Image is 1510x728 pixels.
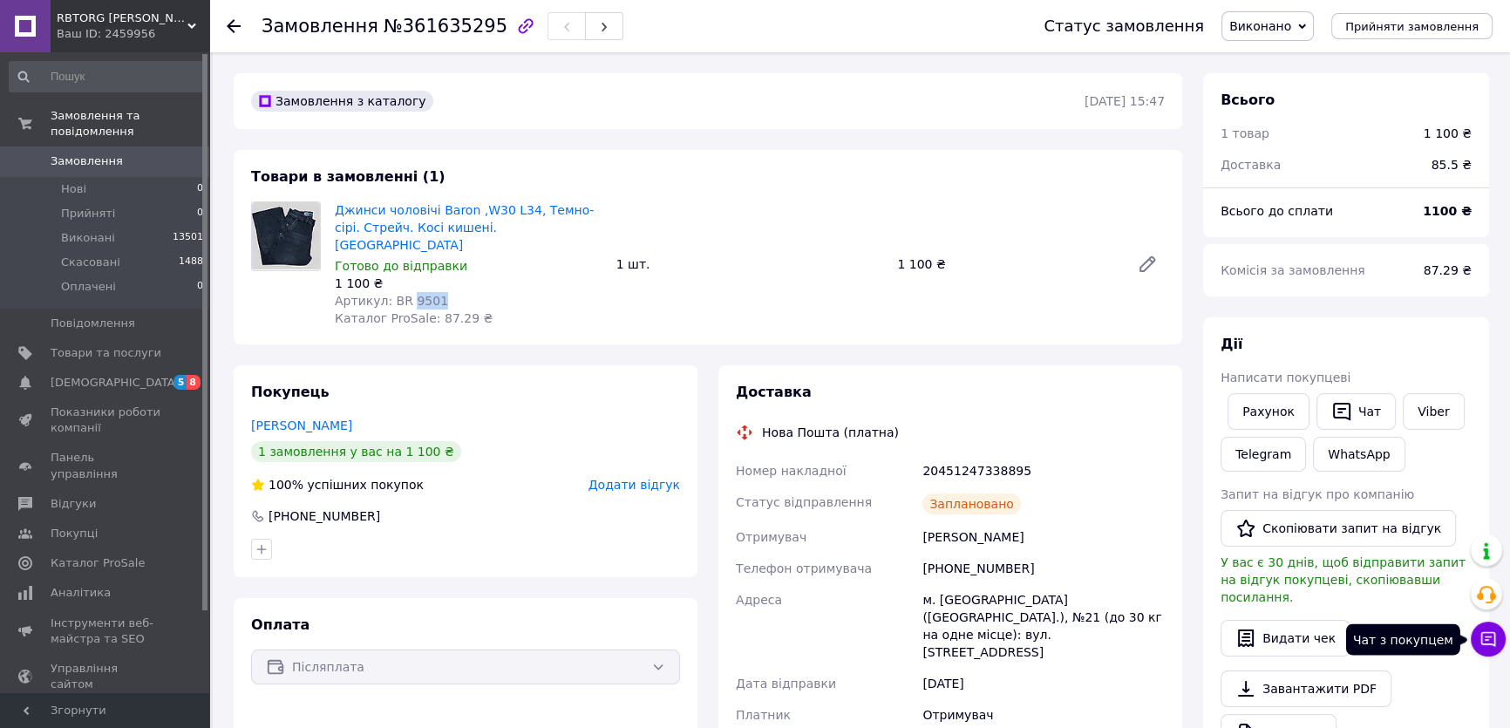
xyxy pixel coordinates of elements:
span: Додати відгук [588,478,680,492]
div: 20451247338895 [919,455,1168,486]
span: У вас є 30 днів, щоб відправити запит на відгук покупцеві, скопіювавши посилання. [1221,555,1466,604]
div: [PERSON_NAME] [919,521,1168,553]
button: Чат [1316,393,1396,430]
span: 13501 [173,230,203,246]
span: 0 [197,279,203,295]
span: Товари в замовленні (1) [251,168,446,185]
span: Виконано [1229,19,1291,33]
a: Джинси чоловічі Baron ,W30 L34, Темно-сірі. Стрейч. Косі кишені. [GEOGRAPHIC_DATA] [335,203,594,252]
span: Всього [1221,92,1275,108]
span: Номер накладної [736,464,847,478]
div: Ваш ID: 2459956 [57,26,209,42]
span: 87.29 ₴ [1424,263,1472,277]
div: Заплановано [922,493,1021,514]
time: [DATE] 15:47 [1085,94,1165,108]
span: Комісія за замовлення [1221,263,1365,277]
input: Пошук [9,61,205,92]
span: 8 [187,375,201,390]
button: Чат з покупцем [1471,622,1506,657]
span: Доставка [736,384,812,400]
a: Редагувати [1130,247,1165,282]
span: Телефон отримувача [736,561,872,575]
span: Дата відправки [736,677,836,691]
span: 100% [269,478,303,492]
span: Замовлення [262,16,378,37]
div: 1 100 ₴ [335,275,602,292]
button: Скопіювати запит на відгук [1221,510,1456,547]
button: Видати чек [1221,620,1350,657]
span: Прийняти замовлення [1345,20,1479,33]
span: Нові [61,181,86,197]
div: [PHONE_NUMBER] [919,553,1168,584]
span: 1488 [179,255,203,270]
span: Відгуки [51,496,96,512]
span: Артикул: BR 9501 [335,294,448,308]
a: WhatsApp [1313,437,1405,472]
img: Джинси чоловічі Baron ,W30 L34, Темно-сірі. Стрейч. Косі кишені. Туреччина [252,202,320,269]
a: [PERSON_NAME] [251,418,352,432]
div: 1 100 ₴ [1424,125,1472,142]
div: Статус замовлення [1044,17,1204,35]
span: №361635295 [384,16,507,37]
span: Панель управління [51,450,161,481]
div: Замовлення з каталогу [251,91,433,112]
div: 1 замовлення у вас на 1 100 ₴ [251,441,461,462]
span: 0 [197,181,203,197]
div: Чат з покупцем [1346,623,1460,655]
span: 1 товар [1221,126,1269,140]
span: RBTORG ФОП Рощин Богдан Володимирович [57,10,187,26]
div: [PHONE_NUMBER] [267,507,382,525]
span: Повідомлення [51,316,135,331]
span: Замовлення та повідомлення [51,108,209,139]
div: Повернутися назад [227,17,241,35]
span: Інструменти веб-майстра та SEO [51,616,161,647]
span: Написати покупцеві [1221,371,1350,384]
button: Прийняти замовлення [1331,13,1493,39]
div: успішних покупок [251,476,424,493]
span: Готово до відправки [335,259,467,273]
span: Платник [736,708,791,722]
span: Каталог ProSale: 87.29 ₴ [335,311,493,325]
span: Аналітика [51,585,111,601]
span: Прийняті [61,206,115,221]
span: Оплачені [61,279,116,295]
span: Всього до сплати [1221,204,1333,218]
div: 1 шт. [609,252,891,276]
span: Скасовані [61,255,120,270]
span: Статус відправлення [736,495,872,509]
span: Показники роботи компанії [51,405,161,436]
a: Telegram [1221,437,1306,472]
span: Оплата [251,616,309,633]
div: м. [GEOGRAPHIC_DATA] ([GEOGRAPHIC_DATA].), №21 (до 30 кг на одне місце): вул. [STREET_ADDRESS] [919,584,1168,668]
span: Управління сайтом [51,661,161,692]
span: 0 [197,206,203,221]
a: Завантажити PDF [1221,670,1391,707]
a: Viber [1403,393,1464,430]
span: Запит на відгук про компанію [1221,487,1414,501]
span: Виконані [61,230,115,246]
div: [DATE] [919,668,1168,699]
span: Дії [1221,336,1242,352]
span: Покупець [251,384,330,400]
span: [DEMOGRAPHIC_DATA] [51,375,180,391]
span: Адреса [736,593,782,607]
span: Каталог ProSale [51,555,145,571]
div: Нова Пошта (платна) [758,424,903,441]
span: 5 [173,375,187,390]
span: Покупці [51,526,98,541]
button: Рахунок [1228,393,1309,430]
div: 85.5 ₴ [1421,146,1482,184]
span: Замовлення [51,153,123,169]
b: 1100 ₴ [1423,204,1472,218]
span: Доставка [1221,158,1281,172]
span: Товари та послуги [51,345,161,361]
div: 1 100 ₴ [890,252,1123,276]
span: Отримувач [736,530,806,544]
